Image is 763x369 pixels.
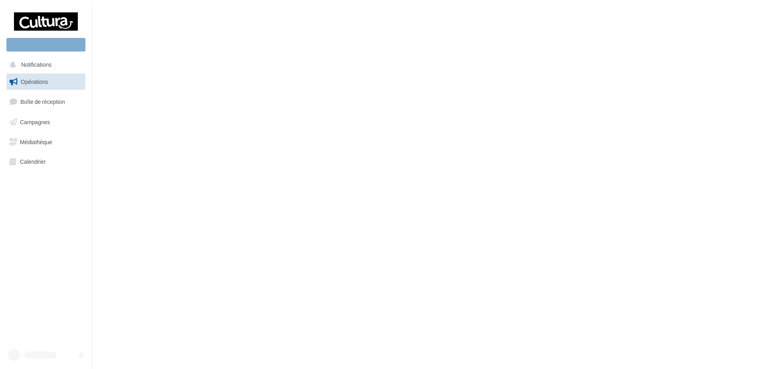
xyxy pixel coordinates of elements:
span: Médiathèque [20,138,52,145]
a: Campagnes [5,114,87,131]
div: Nouvelle campagne [6,38,85,52]
a: Boîte de réception [5,93,87,110]
span: Opérations [21,78,48,85]
a: Calendrier [5,153,87,170]
a: Opérations [5,73,87,90]
a: Médiathèque [5,134,87,151]
span: Campagnes [20,119,50,125]
span: Calendrier [20,158,46,165]
span: Notifications [21,61,51,68]
span: Boîte de réception [20,98,65,105]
